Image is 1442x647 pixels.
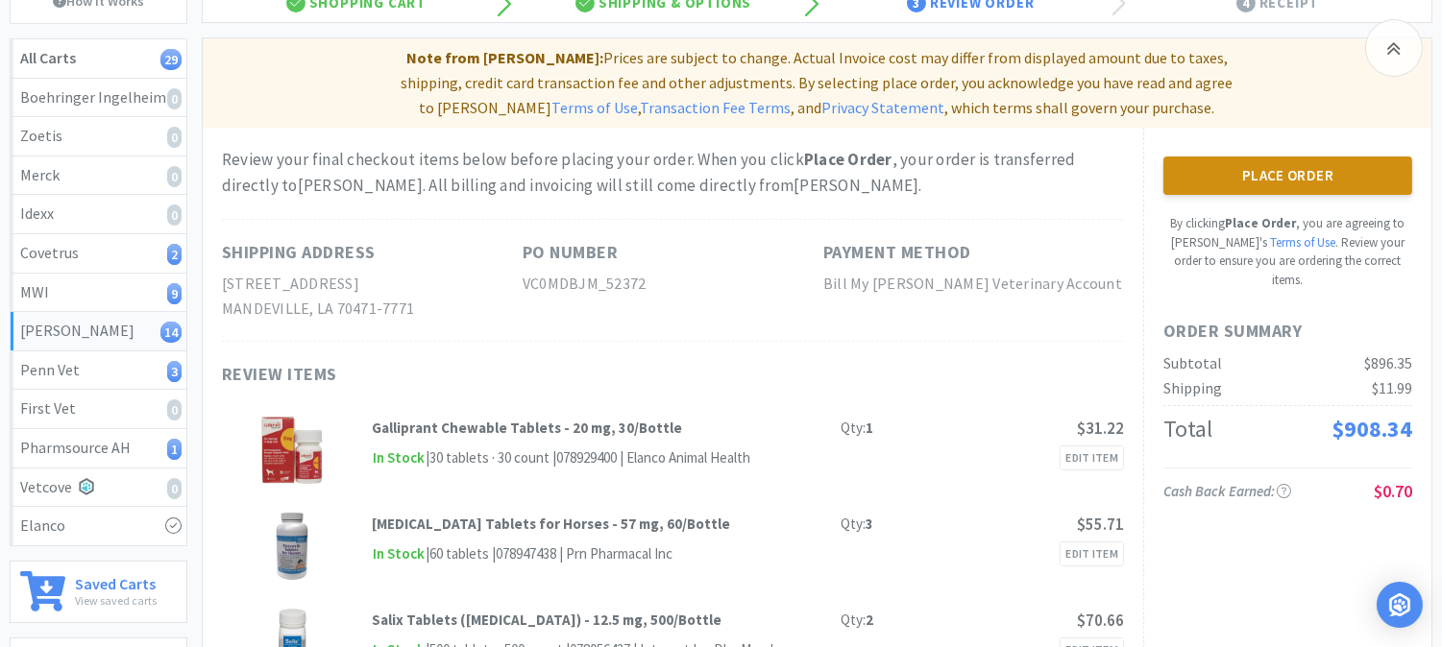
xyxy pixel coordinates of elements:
[160,322,182,343] i: 14
[167,127,182,148] i: 0
[426,448,550,467] span: | 30 tablets · 30 count
[372,515,730,533] strong: [MEDICAL_DATA] Tablets for Horses - 57 mg, 60/Bottle
[523,272,823,297] h2: VC0MDBJM_52372
[489,542,672,565] div: | 078947438 | Prn Pharmacal Inc
[1372,378,1412,397] span: $11.99
[20,280,177,305] div: MWI
[258,417,326,484] img: ed8e23974dc147a6a0a4db6c04c73740_207367.jpeg
[222,297,523,322] h2: MANDEVILLE, LA 70471-7771
[11,312,186,351] a: [PERSON_NAME]14
[1332,414,1412,443] span: $908.34
[167,399,182,420] i: 0
[20,475,177,500] div: Vetcove
[222,147,1124,199] div: Review your final checkout items below before placing your order. When you click , your order is ...
[20,319,177,344] div: [PERSON_NAME]
[11,156,186,196] a: Merck0
[1377,582,1423,628] div: Open Intercom Messenger
[1226,215,1297,231] strong: Place Order
[406,48,603,67] strong: Note from [PERSON_NAME]:
[11,79,186,118] a: Boehringer Ingelheim0
[1163,318,1412,346] h1: Order Summary
[167,204,182,226] i: 0
[372,611,721,629] strong: Salix Tablets ([MEDICAL_DATA]) - 12.5 mg, 500/Bottle
[222,361,798,389] h1: Review Items
[1163,156,1412,195] button: Place Order
[75,591,157,610] p: View saved carts
[11,39,186,79] a: All Carts29
[167,88,182,109] i: 0
[167,283,182,304] i: 9
[822,98,945,117] a: Privacy Statement
[258,513,326,580] img: db17378b980f4b40b47df80878f276d7_510735.jpeg
[10,561,187,623] a: Saved CartsView saved carts
[11,351,186,391] a: Penn Vet3
[1163,351,1222,376] div: Subtotal
[167,478,182,499] i: 0
[20,396,177,421] div: First Vet
[372,446,426,470] span: In Stock
[1060,541,1124,566] a: Edit Item
[1077,418,1124,439] span: $31.22
[841,417,873,440] div: Qty:
[20,241,177,266] div: Covetrus
[20,436,177,461] div: Pharmsource AH
[823,272,1124,297] h2: Bill My [PERSON_NAME] Veterinary Account
[20,202,177,227] div: Idexx
[20,124,177,149] div: Zoetis
[1163,482,1291,500] span: Cash Back Earned :
[20,163,177,188] div: Merck
[222,239,376,267] h1: Shipping Address
[866,611,873,629] strong: 2
[641,98,792,117] a: Transaction Fee Terms
[222,272,523,297] h2: [STREET_ADDRESS]
[210,46,1424,120] p: Prices are subject to change. Actual Invoice cost may differ from displayed amount due to taxes, ...
[841,513,873,536] div: Qty:
[167,361,182,382] i: 3
[823,239,971,267] h1: Payment Method
[426,544,489,563] span: | 60 tablets
[11,468,186,508] a: Vetcove0
[866,515,873,533] strong: 3
[1374,480,1412,502] span: $0.70
[11,234,186,274] a: Covetrus2
[20,85,177,110] div: Boehringer Ingelheim
[523,239,619,267] h1: PO Number
[804,149,892,170] strong: Place Order
[866,419,873,437] strong: 1
[1163,411,1212,447] div: Total
[75,571,157,591] h6: Saved Carts
[1077,514,1124,535] span: $55.71
[11,117,186,156] a: Zoetis0
[550,446,750,469] div: | 078929400 | Elanco Animal Health
[20,48,76,67] strong: All Carts
[1163,376,1222,401] div: Shipping
[372,419,682,437] strong: Galliprant Chewable Tablets - 20 mg, 30/Bottle
[11,274,186,313] a: MWI9
[11,507,186,545] a: Elanco
[11,429,186,468] a: Pharmsource AH1
[20,514,177,539] div: Elanco
[1077,610,1124,631] span: $70.66
[167,244,182,265] i: 2
[372,542,426,566] span: In Stock
[11,195,186,234] a: Idexx0
[1060,445,1124,470] a: Edit Item
[841,609,873,632] div: Qty:
[552,98,639,117] a: Terms of Use
[160,49,182,70] i: 29
[1270,234,1335,251] a: Terms of Use
[167,439,182,460] i: 1
[167,166,182,187] i: 0
[1163,214,1412,289] p: By clicking , you are agreeing to [PERSON_NAME]'s . Review your order to ensure you are ordering ...
[11,390,186,429] a: First Vet0
[1364,353,1412,372] span: $896.35
[20,358,177,383] div: Penn Vet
